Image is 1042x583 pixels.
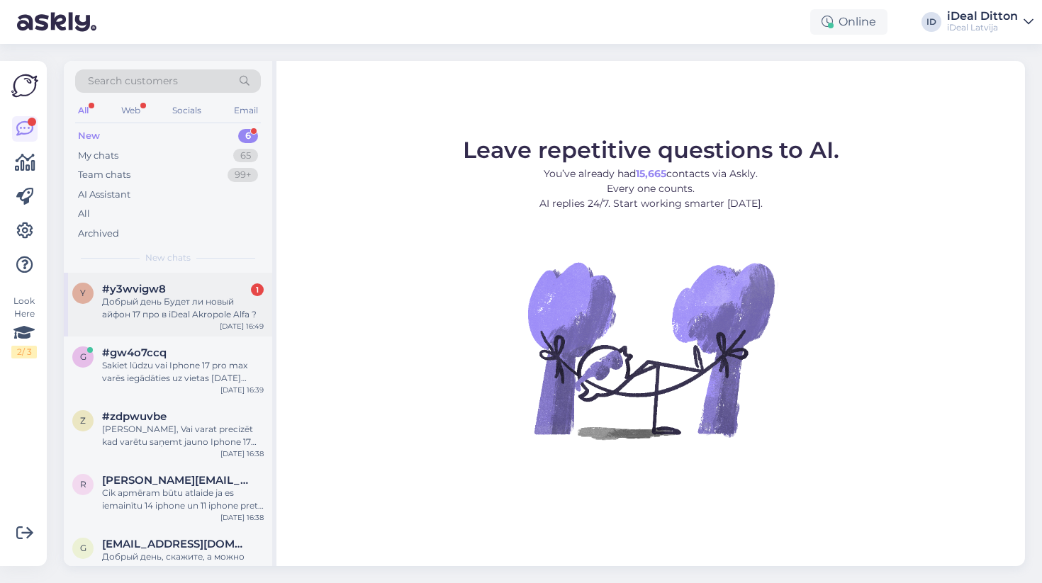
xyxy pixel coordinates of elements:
div: Email [231,101,261,120]
div: Archived [78,227,119,241]
div: All [78,207,90,221]
div: 6 [238,129,258,143]
div: 1 [251,283,264,296]
span: r [80,479,86,489]
div: [DATE] 16:49 [220,321,264,332]
span: y [80,288,86,298]
span: New chats [145,251,191,264]
b: 15,665 [636,167,666,180]
span: #y3wvigw8 [102,283,166,295]
div: 99+ [228,168,258,182]
span: #zdpwuvbe [102,410,167,423]
div: Sakiet lūdzu vai Iphone 17 pro max varēs iegādāties uz vietas [DATE] Spices veikalā? [102,359,264,385]
div: [DATE] 16:38 [220,448,264,459]
div: 65 [233,149,258,163]
span: #gw4o7ccq [102,346,167,359]
span: z [80,415,86,426]
div: [PERSON_NAME], Vai varat precizēt kad varētu saņemt jauno Iphone 17 pro [PERSON_NAME]. Jautājums ... [102,423,264,448]
div: Team chats [78,168,130,182]
div: Cik apmēram būtu atlaide ja es iemainītu 14 iphone un 11 iphone pret 17 pro iphone? [102,487,264,512]
div: New [78,129,100,143]
span: Leave repetitive questions to AI. [463,136,839,164]
p: You’ve already had contacts via Askly. Every one counts. AI replies 24/7. Start working smarter [... [463,166,839,211]
a: iDeal DittoniDeal Latvija [947,11,1033,33]
div: Socials [169,101,204,120]
div: My chats [78,149,118,163]
span: ruta.araja2013@gmail.com [102,474,250,487]
span: g [80,351,86,362]
div: ID [921,12,941,32]
span: Search customers [88,74,178,89]
div: Look Here [11,295,37,358]
div: [DATE] 16:39 [220,385,264,395]
div: iDeal Ditton [947,11,1018,22]
div: Добрый день, скажите, а можно отнести вам macbook, чтобы его разобрать и почистить от пыли и тп? ... [102,550,264,576]
div: iDeal Latvija [947,22,1018,33]
div: All [75,101,91,120]
img: No Chat active [523,222,778,477]
div: 2 / 3 [11,346,37,358]
img: Askly Logo [11,72,38,99]
div: Web [118,101,143,120]
div: Добрый день Будет ли новый айфон 17 про в iDeal Akropole Alfa ? [102,295,264,321]
span: grundmanise@gmail.com [102,538,250,550]
div: Online [810,9,887,35]
div: [DATE] 16:38 [220,512,264,523]
span: g [80,543,86,553]
div: AI Assistant [78,188,130,202]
